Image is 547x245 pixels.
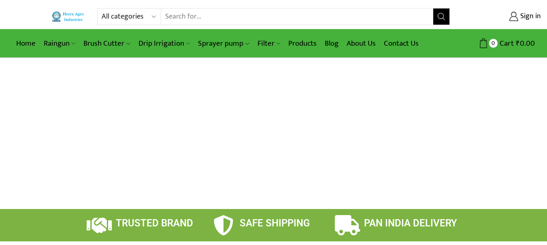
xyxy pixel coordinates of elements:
[321,34,343,53] a: Blog
[518,11,541,22] span: Sign in
[284,34,321,53] a: Products
[462,9,541,24] a: Sign in
[194,34,253,53] a: Sprayer pump
[79,34,134,53] a: Brush Cutter
[134,34,194,53] a: Drip Irrigation
[516,37,535,50] bdi: 0.00
[343,34,380,53] a: About Us
[433,8,449,25] button: Search button
[489,39,498,47] span: 0
[240,218,310,229] span: SAFE SHIPPING
[516,37,520,50] span: ₹
[364,218,457,229] span: PAN INDIA DELIVERY
[253,34,284,53] a: Filter
[116,218,193,229] span: TRUSTED BRAND
[498,38,514,49] span: Cart
[458,36,535,51] a: 0 Cart ₹0.00
[12,34,40,53] a: Home
[380,34,423,53] a: Contact Us
[40,34,79,53] a: Raingun
[161,8,433,25] input: Search for...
